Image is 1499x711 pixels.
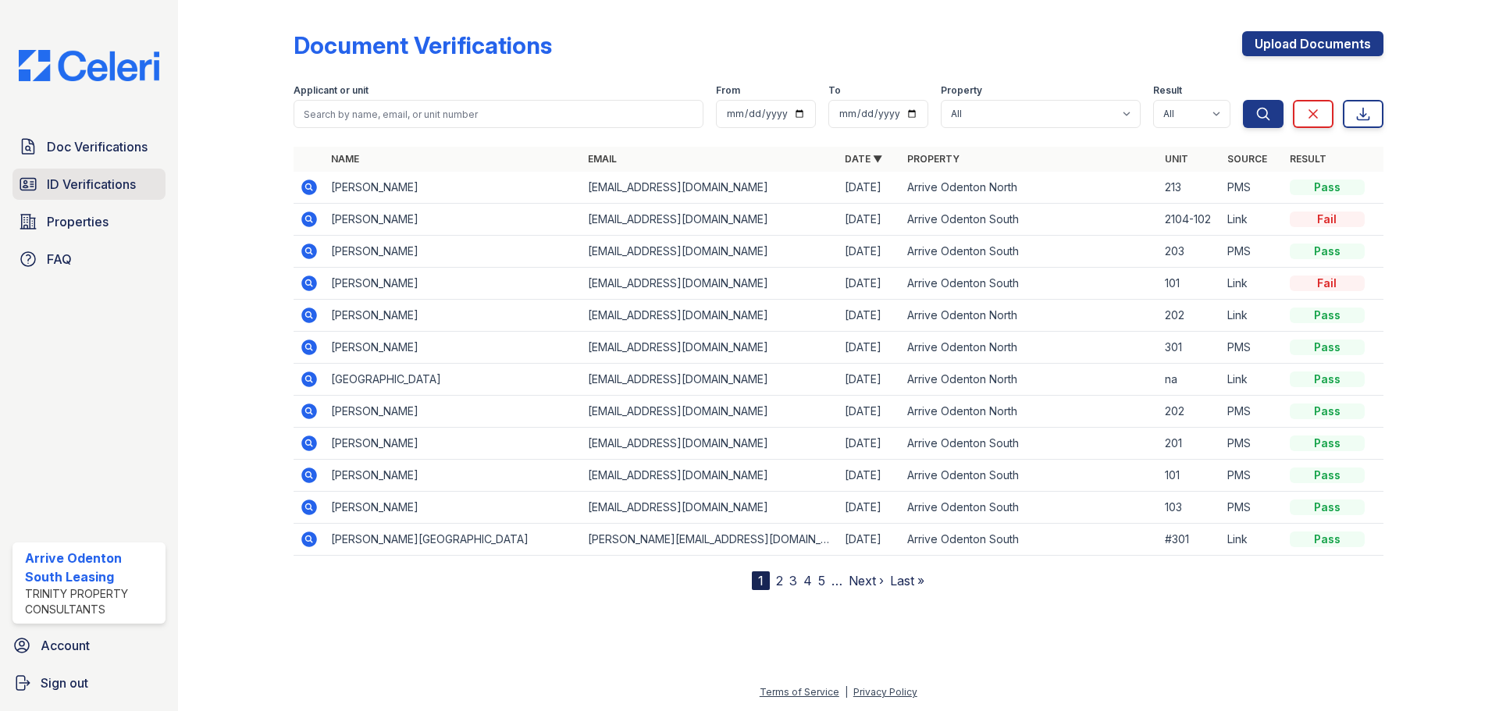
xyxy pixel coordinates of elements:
div: Pass [1290,371,1365,387]
div: Pass [1290,180,1365,195]
td: Link [1221,364,1284,396]
td: [PERSON_NAME] [325,492,582,524]
span: Sign out [41,674,88,692]
td: na [1159,364,1221,396]
a: Last » [890,573,924,588]
td: [EMAIL_ADDRESS][DOMAIN_NAME] [582,364,839,396]
a: Email [588,153,617,165]
a: Properties [12,206,166,237]
td: [EMAIL_ADDRESS][DOMAIN_NAME] [582,268,839,300]
span: FAQ [47,250,72,268]
td: Arrive Odenton North [901,396,1158,428]
a: Source [1227,153,1267,165]
td: [DATE] [839,236,901,268]
div: Pass [1290,435,1365,451]
img: CE_Logo_Blue-a8612792a0a2168367f1c8372b55b34899dd931a85d93a1a3d3e32e68fde9ad4.png [6,50,172,81]
a: 3 [789,573,797,588]
td: PMS [1221,428,1284,460]
a: Account [6,630,172,661]
td: Link [1221,300,1284,332]
td: [EMAIL_ADDRESS][DOMAIN_NAME] [582,428,839,460]
td: Arrive Odenton South [901,204,1158,236]
td: [PERSON_NAME] [325,396,582,428]
a: Date ▼ [845,153,882,165]
span: Account [41,636,90,655]
td: [PERSON_NAME][GEOGRAPHIC_DATA] [325,524,582,556]
td: [DATE] [839,460,901,492]
td: [EMAIL_ADDRESS][DOMAIN_NAME] [582,204,839,236]
td: Arrive Odenton North [901,364,1158,396]
a: Upload Documents [1242,31,1383,56]
a: Property [907,153,960,165]
td: [DATE] [839,268,901,300]
a: ID Verifications [12,169,166,200]
td: 301 [1159,332,1221,364]
div: Document Verifications [294,31,552,59]
div: Trinity Property Consultants [25,586,159,617]
td: [PERSON_NAME] [325,172,582,204]
td: 201 [1159,428,1221,460]
td: 202 [1159,396,1221,428]
div: | [845,686,848,698]
a: Result [1290,153,1326,165]
div: Arrive Odenton South Leasing [25,549,159,586]
td: [EMAIL_ADDRESS][DOMAIN_NAME] [582,492,839,524]
div: Pass [1290,499,1365,515]
td: 2104-102 [1159,204,1221,236]
td: [DATE] [839,364,901,396]
td: Arrive Odenton South [901,268,1158,300]
td: [PERSON_NAME] [325,460,582,492]
td: [DATE] [839,300,901,332]
td: [PERSON_NAME] [325,428,582,460]
label: Property [941,84,982,97]
td: 202 [1159,300,1221,332]
span: … [831,571,842,590]
td: [DATE] [839,492,901,524]
a: 4 [803,573,812,588]
td: [EMAIL_ADDRESS][DOMAIN_NAME] [582,236,839,268]
td: Arrive Odenton South [901,492,1158,524]
button: Sign out [6,667,172,699]
td: 103 [1159,492,1221,524]
a: FAQ [12,244,166,275]
td: Arrive Odenton South [901,460,1158,492]
td: Arrive Odenton North [901,332,1158,364]
td: [DATE] [839,396,901,428]
a: Terms of Service [760,686,839,698]
td: [EMAIL_ADDRESS][DOMAIN_NAME] [582,332,839,364]
div: Pass [1290,244,1365,259]
div: Fail [1290,212,1365,227]
td: [EMAIL_ADDRESS][DOMAIN_NAME] [582,460,839,492]
td: [DATE] [839,428,901,460]
td: [DATE] [839,172,901,204]
td: 101 [1159,460,1221,492]
td: [DATE] [839,204,901,236]
td: #301 [1159,524,1221,556]
div: 1 [752,571,770,590]
td: Link [1221,204,1284,236]
div: Fail [1290,276,1365,291]
a: Name [331,153,359,165]
a: Next › [849,573,884,588]
td: [EMAIL_ADDRESS][DOMAIN_NAME] [582,300,839,332]
td: PMS [1221,172,1284,204]
td: PMS [1221,332,1284,364]
td: Arrive Odenton South [901,524,1158,556]
td: [EMAIL_ADDRESS][DOMAIN_NAME] [582,172,839,204]
label: From [716,84,740,97]
td: [PERSON_NAME] [325,268,582,300]
td: PMS [1221,460,1284,492]
a: 5 [818,573,825,588]
td: 101 [1159,268,1221,300]
td: [PERSON_NAME] [325,300,582,332]
td: Arrive Odenton South [901,428,1158,460]
td: [DATE] [839,332,901,364]
span: ID Verifications [47,175,136,194]
td: Link [1221,268,1284,300]
div: Pass [1290,531,1365,547]
div: Pass [1290,308,1365,323]
a: Doc Verifications [12,131,166,162]
td: [PERSON_NAME][EMAIL_ADDRESS][DOMAIN_NAME] [582,524,839,556]
a: Privacy Policy [853,686,917,698]
div: Pass [1290,467,1365,483]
